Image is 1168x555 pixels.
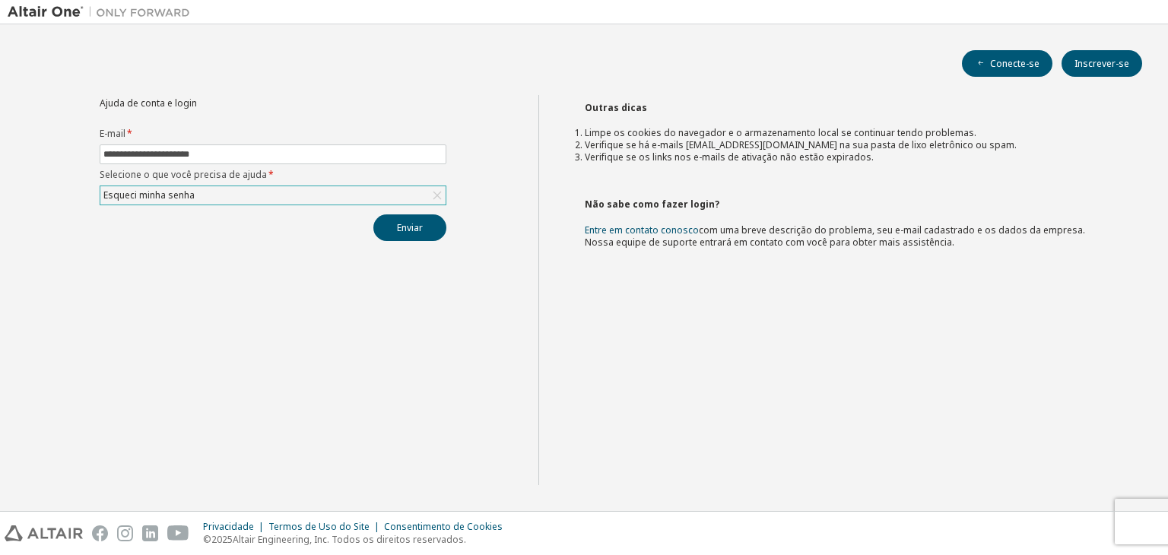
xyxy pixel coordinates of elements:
[203,533,211,546] font: ©
[990,57,1039,70] font: Conecte-se
[103,189,195,201] font: Esqueci minha senha
[8,5,198,20] img: Altair Um
[268,520,370,533] font: Termos de Uso do Site
[100,186,446,205] div: Esqueci minha senha
[397,221,423,234] font: Enviar
[117,525,133,541] img: instagram.svg
[5,525,83,541] img: altair_logo.svg
[373,214,446,241] button: Enviar
[100,127,125,140] font: E-mail
[203,520,254,533] font: Privacidade
[142,525,158,541] img: linkedin.svg
[100,168,267,181] font: Selecione o que você precisa de ajuda
[167,525,189,541] img: youtube.svg
[384,520,503,533] font: Consentimento de Cookies
[100,97,197,109] font: Ajuda de conta e login
[233,533,466,546] font: Altair Engineering, Inc. Todos os direitos reservados.
[585,101,647,114] font: Outras dicas
[211,533,233,546] font: 2025
[92,525,108,541] img: facebook.svg
[585,126,976,139] font: Limpe os cookies do navegador e o armazenamento local se continuar tendo problemas.
[585,224,699,236] a: Entre em contato conosco
[585,138,1017,151] font: Verifique se há e-mails [EMAIL_ADDRESS][DOMAIN_NAME] na sua pasta de lixo eletrônico ou spam.
[1074,57,1129,70] font: Inscrever-se
[1062,50,1142,77] button: Inscrever-se
[585,224,1085,249] font: com uma breve descrição do problema, seu e-mail cadastrado e os dados da empresa. Nossa equipe de...
[962,50,1052,77] button: Conecte-se
[585,198,719,211] font: Não sabe como fazer login?
[585,151,874,163] font: Verifique se os links nos e-mails de ativação não estão expirados.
